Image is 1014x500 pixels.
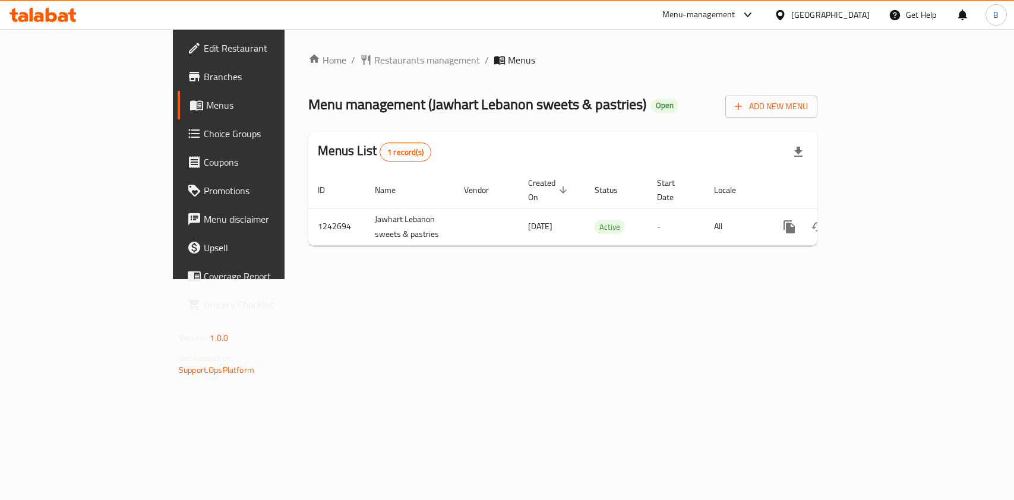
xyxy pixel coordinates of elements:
span: Locale [714,183,751,197]
span: Vendor [464,183,504,197]
span: Restaurants management [374,53,480,67]
a: Restaurants management [360,53,480,67]
th: Actions [766,172,899,208]
span: Add New Menu [735,99,808,114]
a: Upsell [178,233,342,262]
span: Start Date [657,176,690,204]
a: Menu disclaimer [178,205,342,233]
a: Promotions [178,176,342,205]
button: Add New Menu [725,96,817,118]
a: Coverage Report [178,262,342,290]
li: / [485,53,489,67]
span: Menus [508,53,535,67]
a: Support.OpsPlatform [179,362,254,378]
span: 1.0.0 [210,330,228,346]
span: Branches [204,69,333,84]
span: Created On [528,176,571,204]
a: Menus [178,91,342,119]
div: Menu-management [662,8,735,22]
span: Edit Restaurant [204,41,333,55]
span: Promotions [204,183,333,198]
li: / [351,53,355,67]
span: Choice Groups [204,126,333,141]
a: Coupons [178,148,342,176]
span: Menu disclaimer [204,212,333,226]
td: All [705,208,766,245]
span: Get support on: [179,350,233,366]
a: Edit Restaurant [178,34,342,62]
td: Jawhart Lebanon sweets & pastries [365,208,454,245]
span: Active [595,220,625,234]
button: more [775,213,804,241]
td: - [647,208,705,245]
span: 1 record(s) [380,147,431,158]
span: Coupons [204,155,333,169]
table: enhanced table [308,172,899,246]
nav: breadcrumb [308,53,817,67]
div: Open [651,99,678,113]
span: Upsell [204,240,333,255]
span: ID [318,183,340,197]
span: B [993,8,999,21]
span: [DATE] [528,219,552,234]
span: Menus [206,98,333,112]
span: Coverage Report [204,269,333,283]
a: Branches [178,62,342,91]
a: Choice Groups [178,119,342,148]
span: Menu management ( Jawhart Lebanon sweets & pastries ) [308,91,646,118]
a: Grocery Checklist [178,290,342,319]
h2: Menus List [318,142,431,162]
div: Export file [784,138,813,166]
span: Open [651,100,678,110]
span: Name [375,183,411,197]
span: Status [595,183,633,197]
div: Total records count [380,143,431,162]
div: [GEOGRAPHIC_DATA] [791,8,870,21]
span: Version: [179,330,208,346]
span: Grocery Checklist [204,298,333,312]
